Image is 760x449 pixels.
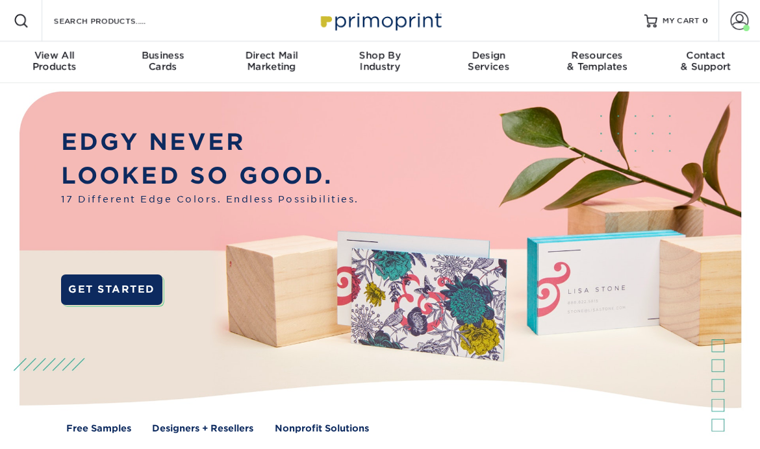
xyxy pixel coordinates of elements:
span: Resources [543,49,652,61]
a: Contact& Support [652,42,760,83]
span: Shop By [325,49,434,61]
a: Shop ByIndustry [325,42,434,83]
a: Nonprofit Solutions [275,422,369,435]
img: Primoprint [315,6,445,34]
a: Direct MailMarketing [217,42,325,83]
span: 17 Different Edge Colors. Endless Possibilities. [61,193,359,206]
a: DesignServices [435,42,543,83]
div: & Templates [543,49,652,73]
a: BusinessCards [108,42,217,83]
div: Industry [325,49,434,73]
a: Free Samples [66,422,131,435]
span: Design [435,49,543,61]
a: GET STARTED [61,274,162,304]
a: Resources& Templates [543,42,652,83]
p: EDGY NEVER [61,125,359,159]
div: Marketing [217,49,325,73]
span: Business [108,49,217,61]
span: Contact [652,49,760,61]
p: LOOKED SO GOOD. [61,158,359,193]
div: Services [435,49,543,73]
a: Designers + Resellers [152,422,253,435]
div: Cards [108,49,217,73]
input: SEARCH PRODUCTS..... [53,13,179,29]
div: & Support [652,49,760,73]
span: MY CART [663,16,700,27]
span: Direct Mail [217,49,325,61]
span: 0 [702,16,708,25]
